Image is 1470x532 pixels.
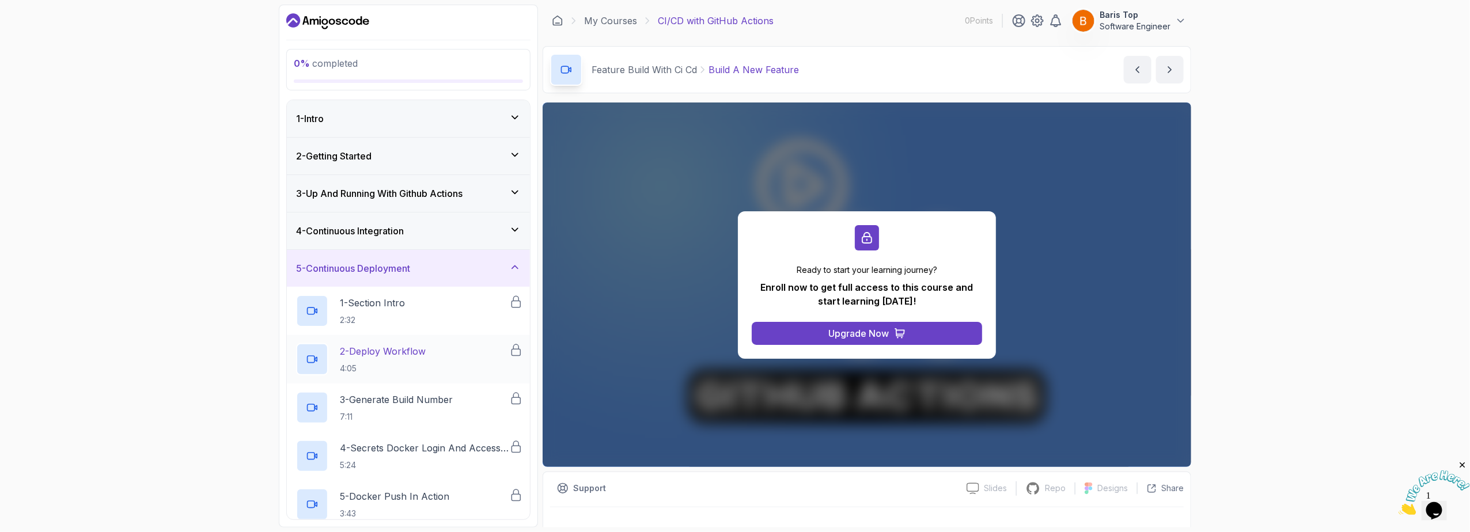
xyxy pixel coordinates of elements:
p: Baris Top [1100,9,1170,21]
div: Upgrade Now [829,326,889,340]
h3: 2 - Getting Started [296,149,372,163]
button: Share [1137,482,1184,494]
p: Software Engineer [1100,21,1170,32]
button: 2-Getting Started [287,138,530,174]
p: 7:11 [340,411,453,423]
p: 4:05 [340,363,426,374]
h3: 5 - Continuous Deployment [296,261,410,275]
button: 4-Secrets Docker Login And Access Token5:24 [296,440,521,472]
button: next content [1156,56,1184,83]
p: CI/CD with GitHub Actions [658,14,774,28]
p: 0 Points [965,15,993,26]
p: Enroll now to get full access to this course and start learning [DATE]! [752,280,982,308]
p: 4 - Secrets Docker Login And Access Token [340,441,509,455]
a: Dashboard [552,15,563,26]
span: 0 % [294,58,310,69]
p: Slides [984,482,1007,494]
img: user profile image [1073,10,1094,32]
h3: 4 - Continuous Integration [296,224,404,238]
p: 3 - Generate Build Number [340,393,453,406]
button: previous content [1124,56,1151,83]
button: 2-Deploy Workflow4:05 [296,343,521,375]
span: 1 [5,5,9,14]
h3: 1 - Intro [296,112,324,126]
iframe: chat widget [1399,460,1470,515]
button: 3-Generate Build Number7:11 [296,392,521,424]
button: 1-Section Intro2:32 [296,295,521,327]
p: Share [1161,482,1184,494]
p: Repo [1045,482,1066,494]
p: Support [573,482,606,494]
p: 5:24 [340,459,509,471]
p: Feature Build With Ci Cd [592,63,697,77]
button: Upgrade Now [752,322,982,345]
a: My Courses [584,14,637,28]
p: Designs [1097,482,1128,494]
a: Dashboard [286,12,369,31]
p: Ready to start your learning journey? [752,264,982,276]
button: 3-Up And Running With Github Actions [287,175,530,212]
p: 1 - Section Intro [340,296,405,310]
button: 5-Docker Push In Action3:43 [296,488,521,520]
span: completed [294,58,358,69]
button: 1-Intro [287,100,530,137]
button: user profile imageBaris TopSoftware Engineer [1072,9,1187,32]
p: 5 - Docker Push In Action [340,489,449,503]
p: 3:43 [340,508,449,519]
p: Build A New Feature [709,63,799,77]
button: 5-Continuous Deployment [287,250,530,287]
p: 2:32 [340,314,405,326]
button: Support button [550,479,613,497]
button: 4-Continuous Integration [287,212,530,249]
h3: 3 - Up And Running With Github Actions [296,187,463,200]
p: 2 - Deploy Workflow [340,344,426,358]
